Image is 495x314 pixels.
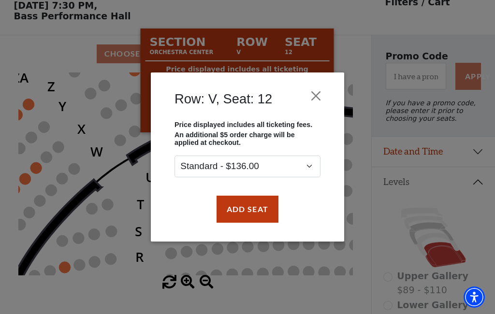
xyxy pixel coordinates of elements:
[464,286,485,308] div: Accessibility Menu
[307,86,325,105] button: Close
[217,196,278,223] button: Add Seat
[175,91,272,107] h4: Row: V, Seat: 12
[175,131,320,146] p: An additional $5 order charge will be applied at checkout.
[175,121,320,128] p: Price displayed includes all ticketing fees.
